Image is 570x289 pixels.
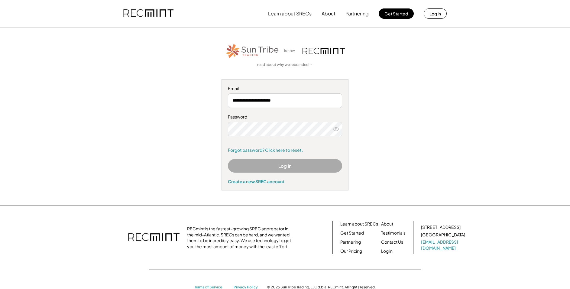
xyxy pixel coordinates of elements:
[257,62,313,67] a: read about why we rebranded →
[381,230,406,236] a: Testimonials
[283,48,300,54] div: is now
[128,227,180,248] img: recmint-logotype%403x.png
[228,86,342,92] div: Email
[421,232,465,238] div: [GEOGRAPHIC_DATA]
[228,147,342,153] a: Forgot password? Click here to reset.
[123,3,173,24] img: recmint-logotype%403x.png
[421,239,466,251] a: [EMAIL_ADDRESS][DOMAIN_NAME]
[424,8,447,19] button: Log in
[421,224,461,230] div: [STREET_ADDRESS]
[379,8,414,19] button: Get Started
[187,226,294,249] div: RECmint is the fastest-growing SREC aggregator in the mid-Atlantic. SRECs can be hard, and we wan...
[340,221,378,227] a: Learn about SRECs
[381,221,393,227] a: About
[322,8,335,20] button: About
[268,8,312,20] button: Learn about SRECs
[381,248,393,254] a: Log in
[340,239,361,245] a: Partnering
[345,8,369,20] button: Partnering
[228,114,342,120] div: Password
[303,48,345,54] img: recmint-logotype%403x.png
[340,248,362,254] a: Our Pricing
[225,43,280,59] img: STT_Horizontal_Logo%2B-%2BColor.png
[228,179,342,184] div: Create a new SREC account
[228,159,342,173] button: Log In
[381,239,403,245] a: Contact Us
[340,230,364,236] a: Get Started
